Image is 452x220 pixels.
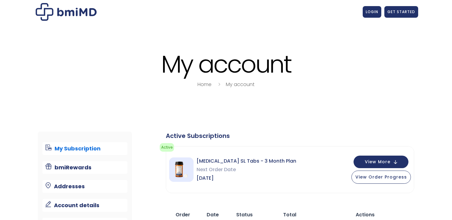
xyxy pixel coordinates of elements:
span: View Order Progress [355,174,407,180]
div: Active Subscriptions [166,132,414,140]
span: LOGIN [366,9,378,14]
a: My account [226,81,254,88]
a: Addresses [42,180,127,193]
span: Total [283,211,296,218]
a: LOGIN [363,6,381,18]
a: GET STARTED [384,6,418,18]
span: Order [176,211,190,218]
span: Active [160,143,174,152]
a: Account details [42,199,127,212]
span: GET STARTED [387,9,415,14]
i: breadcrumbs separator [216,81,222,88]
span: [MEDICAL_DATA] SL Tabs - 3 Month Plan [197,157,296,165]
a: Home [198,81,212,88]
a: bmiRewards [42,161,127,174]
button: View More [354,156,408,168]
span: Status [236,211,253,218]
h1: My account [34,51,418,77]
a: My Subscription [42,142,127,155]
span: Actions [356,211,375,218]
span: Date [207,211,219,218]
span: Next Order Date [197,165,296,174]
button: View Order Progress [351,171,411,184]
img: My account [36,3,97,21]
span: View More [365,160,390,164]
span: [DATE] [197,174,296,182]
